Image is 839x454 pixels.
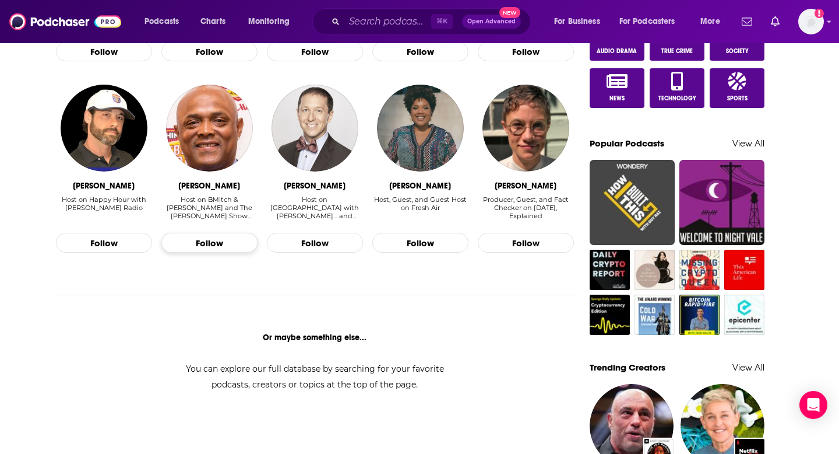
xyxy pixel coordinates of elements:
[267,42,363,62] button: Follow
[161,233,258,253] button: Follow
[323,8,542,35] div: Search podcasts, credits, & more...
[431,14,453,29] span: ⌘ K
[61,85,147,171] img: John Hardin
[267,195,363,220] div: Host on [GEOGRAPHIC_DATA] with [PERSON_NAME]… and [GEOGRAPHIC_DATA]
[679,250,720,290] img: The Missing Cryptoqueen
[284,181,346,191] div: Ken Rosenthal
[658,95,696,102] span: Technology
[732,138,764,149] a: View All
[815,9,824,18] svg: Add a profile image
[56,195,152,212] div: Host on Happy Hour with [PERSON_NAME] Radio
[478,233,574,253] button: Follow
[272,85,358,171] img: Ken Rosenthal
[372,195,468,221] div: Host, Guest, and Guest Host on Fresh Air
[590,138,664,149] a: Popular Podcasts
[609,95,625,102] span: News
[650,68,704,108] a: Technology
[724,295,764,335] img: Epicenter - Learn about Crypto, Blockchain, Ethereum, Bitcoin and Distributed Technologies
[372,195,468,212] div: Host, Guest, and Guest Host on Fresh Air
[700,13,720,30] span: More
[766,12,784,32] a: Show notifications dropdown
[344,12,431,31] input: Search podcasts, credits, & more...
[9,11,121,33] img: Podchaser - Follow, Share and Rate Podcasts
[178,181,240,191] div: Brian Mitchell
[692,12,735,31] button: open menu
[679,160,764,245] img: Welcome to Night Vale
[200,13,225,30] span: Charts
[161,195,258,221] div: Host on BMitch & Finlay and The Brian Mitchell Show With…
[590,295,630,335] img: Cryptocurrency
[136,12,194,31] button: open menu
[612,12,692,31] button: open menu
[248,13,290,30] span: Monitoring
[161,42,258,62] button: Follow
[161,195,258,220] div: Host on BMitch & [PERSON_NAME] and The [PERSON_NAME] Show With…
[73,181,135,191] div: John Hardin
[467,19,516,25] span: Open Advanced
[240,12,305,31] button: open menu
[478,195,574,221] div: Producer, Guest, and Fact Checker on Today, Explained
[267,195,363,221] div: Host on Fair Territory with Ken Rose… and Foul Territory
[619,13,675,30] span: For Podcasters
[166,85,252,171] img: Brian Mitchell
[679,295,720,335] img: Bitcoin Rapid-Fire
[799,391,827,419] div: Open Intercom Messenger
[144,13,179,30] span: Podcasts
[546,12,615,31] button: open menu
[597,48,637,55] span: Audio Drama
[495,181,556,191] div: Laura Bullard
[590,68,644,108] a: News
[377,85,463,171] img: Tonya Mosley
[171,361,458,393] div: You can explore our full database by searching for your favorite podcasts, creators or topics at ...
[267,233,363,253] button: Follow
[724,250,764,290] img: This American Life
[462,15,521,29] button: Open AdvancedNew
[372,42,468,62] button: Follow
[732,362,764,373] a: View All
[193,12,232,31] a: Charts
[499,7,520,18] span: New
[56,195,152,221] div: Host on Happy Hour with Johnny Radio
[634,295,675,335] img: Cold War Conversations
[661,48,693,55] span: True Crime
[56,233,152,253] button: Follow
[590,362,665,373] a: Trending Creators
[590,250,630,290] img: Daily Crypto Report
[798,9,824,34] button: Show profile menu
[56,42,152,62] button: Follow
[482,85,569,171] img: Laura Bullard
[726,48,749,55] span: Society
[710,68,764,108] a: Sports
[372,233,468,253] button: Follow
[554,13,600,30] span: For Business
[634,250,675,290] img: Authentic Sex with Juliet Allen
[478,42,574,62] button: Follow
[56,333,574,343] div: Or maybe something else...
[389,181,451,191] div: Tonya Mosley
[590,160,675,245] img: How I Built This with Guy Raz
[727,95,748,102] span: Sports
[737,12,757,32] a: Show notifications dropdown
[798,9,824,34] span: Logged in as PTEPR25
[798,9,824,34] img: User Profile
[478,195,574,220] div: Producer, Guest, and Fact Checker on [DATE], Explained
